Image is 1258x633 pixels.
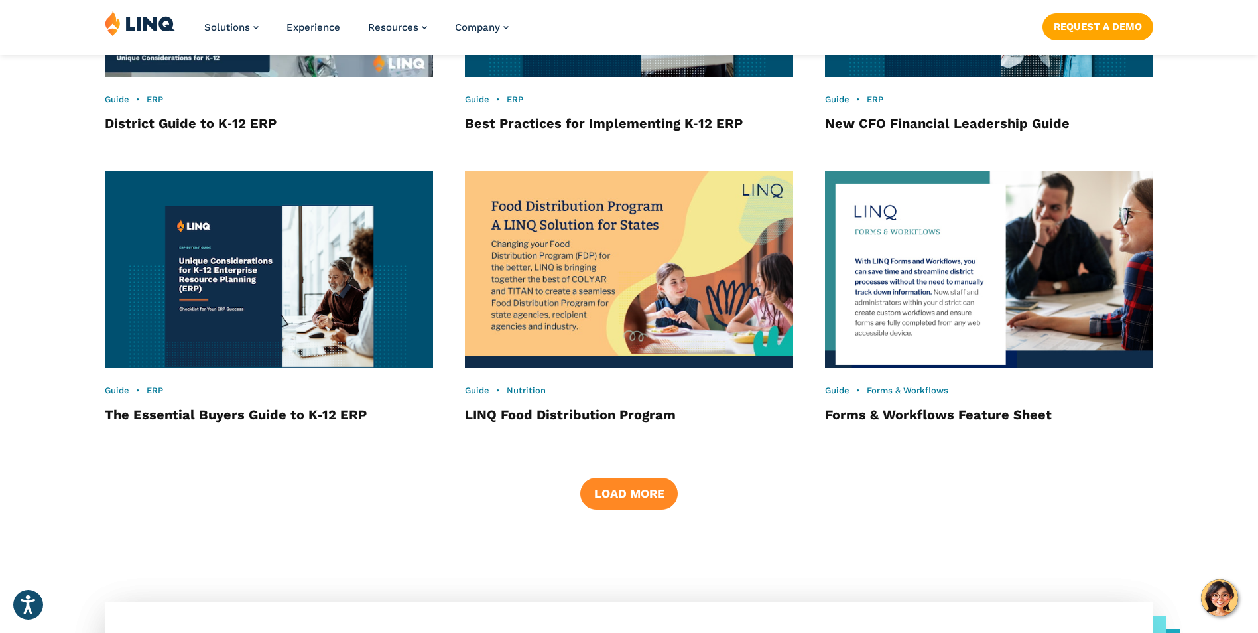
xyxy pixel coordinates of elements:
a: LINQ Food Distribution Program [465,407,676,423]
img: ERP Buyers Guide Thumbnail [105,171,433,368]
a: Nutrition [507,386,546,395]
a: Solutions [204,21,259,33]
a: Guide [825,386,849,395]
a: Experience [286,21,340,33]
div: • [825,94,1153,105]
a: The Essential Buyers Guide to K‑12 ERP [105,407,367,423]
a: Forms & Workflows Feature Sheet [825,407,1052,423]
a: ERP [507,94,523,104]
div: • [465,385,793,397]
button: Hello, have a question? Let’s chat. [1201,579,1238,616]
img: Food Distribution Program [465,171,793,368]
a: ERP [867,94,883,104]
div: • [825,385,1153,397]
a: District Guide to K‑12 ERP [105,115,277,131]
a: ERP [147,386,163,395]
span: Company [455,21,500,33]
span: Resources [368,21,418,33]
a: Guide [105,386,129,395]
img: LINQ | K‑12 Software [105,11,175,36]
a: Guide [465,94,489,104]
a: Forms & Workflows [867,386,948,395]
nav: Primary Navigation [204,11,509,54]
span: Solutions [204,21,250,33]
a: Best Practices for Implementing K‑12 ERP [465,115,743,131]
nav: Button Navigation [1042,11,1153,40]
button: Load More [580,478,677,510]
div: • [105,94,433,105]
a: Request a Demo [1042,13,1153,40]
a: Guide [825,94,849,104]
a: Guide [105,94,129,104]
a: ERP [147,94,163,104]
a: Company [455,21,509,33]
a: Guide [465,386,489,395]
a: New CFO Financial Leadership Guide [825,115,1070,131]
a: Resources [368,21,427,33]
div: • [105,385,433,397]
div: • [465,94,793,105]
